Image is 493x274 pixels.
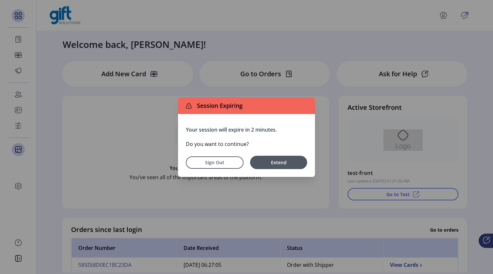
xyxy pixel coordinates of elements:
p: Do you want to continue? [186,140,307,148]
span: Extend [253,159,304,166]
p: Your session will expire in 2 minutes. [186,126,307,134]
span: Sign Out [194,159,235,166]
button: Extend [250,156,307,169]
span: Session Expiring [194,101,243,110]
button: Sign Out [186,156,244,168]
